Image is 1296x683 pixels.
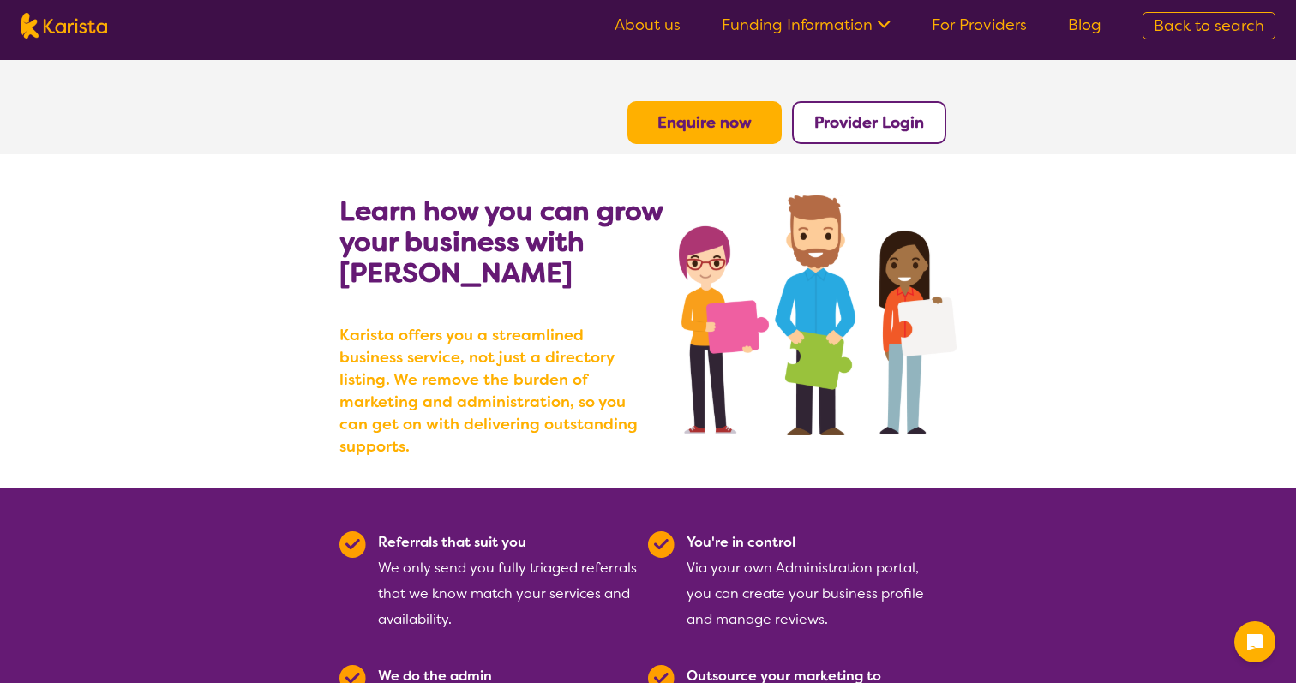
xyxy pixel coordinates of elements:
[648,531,675,558] img: Tick
[792,101,946,144] button: Provider Login
[339,193,663,291] b: Learn how you can grow your business with [PERSON_NAME]
[339,324,648,458] b: Karista offers you a streamlined business service, not just a directory listing. We remove the bu...
[615,15,681,35] a: About us
[722,15,891,35] a: Funding Information
[932,15,1027,35] a: For Providers
[1154,15,1264,36] span: Back to search
[687,530,946,632] div: Via your own Administration portal, you can create your business profile and manage reviews.
[687,533,795,551] b: You're in control
[627,101,782,144] button: Enquire now
[339,531,366,558] img: Tick
[657,112,752,133] a: Enquire now
[1068,15,1101,35] a: Blog
[1143,12,1275,39] a: Back to search
[21,13,107,39] img: Karista logo
[378,533,526,551] b: Referrals that suit you
[679,195,957,435] img: grow your business with Karista
[814,112,924,133] a: Provider Login
[378,530,638,632] div: We only send you fully triaged referrals that we know match your services and availability.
